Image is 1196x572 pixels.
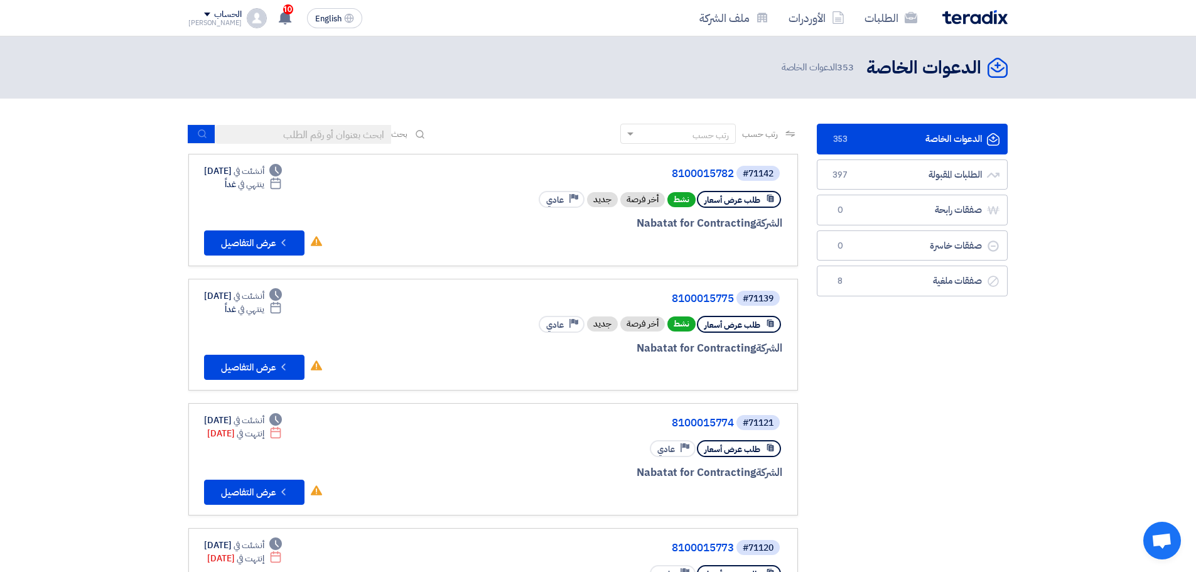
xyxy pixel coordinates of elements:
div: رتب حسب [692,129,729,142]
span: الدعوات الخاصة [782,60,856,75]
img: profile_test.png [247,8,267,28]
span: بحث [391,127,407,141]
a: 8100015773 [483,542,734,554]
span: أنشئت في [234,165,264,178]
span: رتب حسب [742,127,778,141]
span: أنشئت في [234,539,264,552]
div: #71121 [743,419,773,428]
span: English [315,14,342,23]
a: الأوردرات [778,3,854,33]
span: نشط [667,192,696,207]
div: [DATE] [204,165,282,178]
span: 0 [832,240,848,252]
div: [DATE] [204,539,282,552]
div: #71139 [743,294,773,303]
span: 0 [832,204,848,217]
a: ملف الشركة [689,3,778,33]
a: صفقات خاسرة0 [817,230,1008,261]
span: 8 [832,275,848,288]
span: ينتهي في [238,178,264,191]
span: طلب عرض أسعار [704,443,760,455]
h2: الدعوات الخاصة [866,56,981,80]
a: الدعوات الخاصة353 [817,124,1008,154]
a: صفقات ملغية8 [817,266,1008,296]
a: 8100015774 [483,418,734,429]
div: جديد [587,192,618,207]
div: [DATE] [207,427,282,440]
span: 353 [832,133,848,146]
span: 397 [832,169,848,181]
span: نشط [667,316,696,332]
a: 8100015775 [483,293,734,305]
span: الشركة [756,215,783,231]
div: [DATE] [207,552,282,565]
button: عرض التفاصيل [204,480,304,505]
span: أنشئت في [234,289,264,303]
span: الشركة [756,465,783,480]
span: عادي [657,443,675,455]
div: [DATE] [204,289,282,303]
button: عرض التفاصيل [204,355,304,380]
a: 8100015782 [483,168,734,180]
span: طلب عرض أسعار [704,194,760,206]
div: أخر فرصة [620,192,665,207]
a: دردشة مفتوحة [1143,522,1181,559]
div: #71142 [743,170,773,178]
button: English [307,8,362,28]
div: [PERSON_NAME] [188,19,242,26]
span: طلب عرض أسعار [704,319,760,331]
div: Nabatat for Contracting [480,215,782,232]
span: أنشئت في [234,414,264,427]
div: الحساب [214,9,241,20]
button: عرض التفاصيل [204,230,304,256]
a: صفقات رابحة0 [817,195,1008,225]
span: 353 [837,60,854,74]
div: غداً [225,178,282,191]
div: [DATE] [204,414,282,427]
div: Nabatat for Contracting [480,340,782,357]
a: الطلبات المقبولة397 [817,159,1008,190]
input: ابحث بعنوان أو رقم الطلب [215,125,391,144]
span: إنتهت في [237,552,264,565]
a: الطلبات [854,3,927,33]
div: #71120 [743,544,773,553]
span: إنتهت في [237,427,264,440]
span: 10 [283,4,293,14]
div: غداً [225,303,282,316]
span: عادي [546,319,564,331]
div: Nabatat for Contracting [480,465,782,481]
div: جديد [587,316,618,332]
span: عادي [546,194,564,206]
span: الشركة [756,340,783,356]
div: أخر فرصة [620,316,665,332]
span: ينتهي في [238,303,264,316]
img: Teradix logo [942,10,1008,24]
